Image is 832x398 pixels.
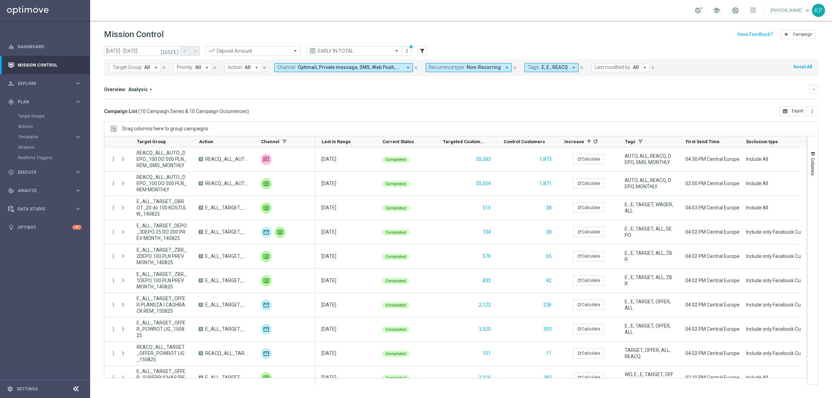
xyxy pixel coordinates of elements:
span: Execute [18,170,75,174]
span: Targeted Customers [443,139,486,144]
i: add [783,32,789,37]
i: refresh [577,181,582,186]
button: 42 [545,276,552,285]
button: more_vert [110,326,116,332]
i: arrow_drop_down [571,64,577,71]
multiple-options-button: Export to CSV [779,108,818,114]
div: Analyze [8,188,75,194]
i: person_search [8,80,14,87]
div: Row Groups [122,126,208,131]
span: A [199,206,203,210]
i: more_vert [809,109,815,114]
i: close [162,65,166,70]
span: Exclusion type [746,139,778,144]
img: SMS [261,154,272,165]
i: close [213,65,217,70]
i: keyboard_arrow_right [75,98,81,105]
div: Press SPACE to select this row. [104,196,315,220]
div: 14 Aug 2025, Thursday [321,229,336,235]
span: Optimail, Private message, SMS, Web Push, XtremePush [298,64,402,70]
div: Press SPACE to select this row. [315,293,801,317]
i: arrow_drop_down [253,64,260,71]
span: Action: [228,64,243,70]
span: Columns [810,158,816,175]
span: keyboard_arrow_down [804,7,811,14]
div: Press SPACE to select this row. [104,172,315,196]
div: Target Groups [18,111,89,121]
span: REACQ_ALL_AUTO_DEPO_100 DO 500 PLN_REM MONTHLY [205,180,249,187]
span: E_ALL_TARGET_OBROT_20 do 100 KOSZULKI_140825 [137,198,187,217]
i: more_vert [110,180,116,187]
button: more_vert [110,302,116,308]
span: Tags: [528,64,540,70]
div: Realtime Triggers [18,153,89,163]
span: REACQ_ALL_AUTO_DEPO_100 DO 500 PLN_REM MONTHLY [137,174,187,193]
a: [PERSON_NAME]keyboard_arrow_down [770,5,812,16]
button: more_vert [110,374,116,381]
button: 734 [482,228,492,236]
button: more_vert [807,106,818,116]
div: Press SPACE to select this row. [315,269,801,293]
img: Optimail [261,324,272,335]
span: school [713,7,720,14]
a: Actions [18,124,72,129]
div: 14 Aug 2025, Thursday [321,205,336,211]
img: Private message [261,178,272,189]
span: Drag columns here to group campaigns [122,126,208,131]
i: refresh [577,205,582,210]
button: 101 [482,349,492,358]
span: Channel [261,139,279,144]
button: 11 [545,349,552,358]
i: close [414,65,418,70]
i: arrow_drop_down [153,64,159,71]
span: Plan [18,100,75,104]
div: Plan [8,99,75,105]
span: A [199,278,203,283]
span: Last modified by: [595,64,631,70]
span: A [199,230,203,234]
button: refreshCalculate [573,227,604,237]
div: Press SPACE to select this row. [315,220,801,244]
h1: Mission Control [104,29,164,40]
span: Analysis [128,86,148,93]
span: All [245,64,251,70]
button: close [650,64,656,71]
img: Private message [261,251,272,262]
i: preview [309,47,316,54]
div: person_search Explore keyboard_arrow_right [8,81,82,86]
img: Private message [261,372,272,383]
button: 28 [545,204,552,212]
i: keyboard_arrow_down [811,87,816,92]
colored-tag: Completed [382,205,409,211]
i: [DATE] [161,48,179,54]
input: Select date range [104,46,180,56]
span: Increase [564,139,584,144]
button: refreshCalculate [573,275,604,286]
span: A [199,327,203,331]
input: Have Feedback? [737,32,773,37]
img: Optimail [261,348,272,359]
div: Press SPACE to select this row. [315,341,801,366]
i: keyboard_arrow_right [75,80,81,87]
button: 236 [543,301,552,309]
i: arrow_drop_down [148,86,154,93]
div: Press SPACE to select this row. [104,293,315,317]
div: Press SPACE to select this row. [104,341,315,366]
div: Templates [18,135,75,139]
a: Realtime Triggers [18,155,72,161]
span: A [199,303,203,307]
button: Last modified by: All arrow_drop_down [591,63,650,72]
button: more_vert [110,229,116,235]
div: There are unsaved changes [409,44,414,49]
button: more_vert [110,350,116,356]
div: Data Studio keyboard_arrow_right [8,206,82,212]
button: 2,122 [478,301,492,309]
span: Priority: [177,64,193,70]
button: play_circle_outline Execute keyboard_arrow_right [8,170,82,175]
span: Channel: [277,64,296,70]
div: Templates keyboard_arrow_right [18,134,82,140]
span: AUTO, ALL, REACQ, DEPO, MONTHLY [625,177,674,190]
i: arrow_forward [192,49,197,53]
